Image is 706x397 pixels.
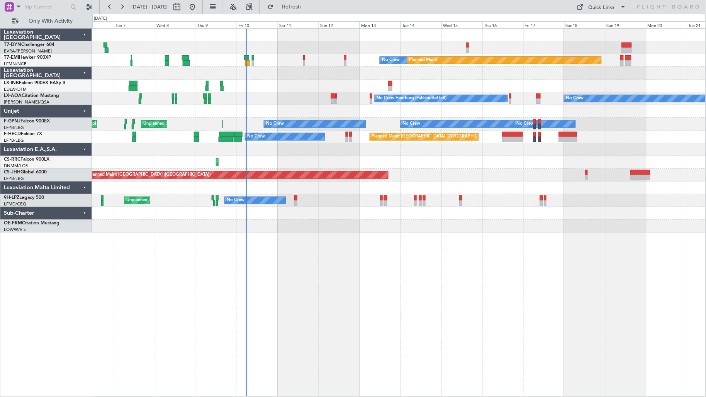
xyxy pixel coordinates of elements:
div: Unplanned Maint Nice ([GEOGRAPHIC_DATA]) [126,195,218,206]
a: F-GPNJFalcon 900EX [4,119,50,124]
div: No Crew [402,118,420,130]
a: LX-INBFalcon 900EX EASy II [4,81,65,85]
a: CS-RRCFalcon 900LX [4,157,49,162]
a: OE-FRMCitation Mustang [4,221,59,226]
div: Quick Links [589,4,615,12]
a: 9H-LPZLegacy 500 [4,195,44,200]
div: Tue 7 [114,21,155,28]
div: Unplanned Maint [GEOGRAPHIC_DATA] ([GEOGRAPHIC_DATA]) [143,118,270,130]
span: 9H-LPZ [4,195,19,200]
span: T7-DYN [4,42,21,47]
span: F-HECD [4,132,21,136]
a: LFPB/LBG [4,137,24,143]
a: LX-AOACitation Mustang [4,93,59,98]
span: LX-INB [4,81,19,85]
div: Sun 19 [605,21,646,28]
span: Refresh [275,4,308,10]
a: LFPB/LBG [4,176,24,182]
span: OE-FRM [4,221,22,226]
div: Tue 14 [401,21,441,28]
a: T7-DYNChallenger 604 [4,42,54,47]
div: Wed 8 [155,21,196,28]
div: Planned Maint [409,54,438,66]
a: T7-EMIHawker 900XP [4,55,51,60]
span: Only With Activity [20,19,81,24]
div: Mon 20 [646,21,687,28]
div: Thu 16 [482,21,523,28]
div: No Crew [227,195,244,206]
a: LOWW/VIE [4,227,26,232]
span: CS-RRC [4,157,20,162]
a: EDLW/DTM [4,87,27,92]
div: Mon 13 [360,21,401,28]
span: LX-AOA [4,93,22,98]
div: [DATE] [94,15,107,22]
div: Planned Maint Lagos ([PERSON_NAME]) [218,156,298,168]
a: LFPB/LBG [4,125,24,131]
button: Refresh [264,1,310,13]
a: LFMD/CEQ [4,201,26,207]
div: Mon 6 [73,21,114,28]
div: No Crew Hamburg (Fuhlsbuttel Intl) [377,93,447,104]
div: Sat 11 [278,21,319,28]
div: Planned Maint [GEOGRAPHIC_DATA] ([GEOGRAPHIC_DATA]) [372,131,494,143]
div: Thu 9 [196,21,237,28]
a: LFMN/NCE [4,61,27,67]
a: DNMM/LOS [4,163,28,169]
a: [PERSON_NAME]/QSA [4,99,49,105]
div: Wed 15 [441,21,482,28]
a: F-HECDFalcon 7X [4,132,42,136]
div: Fri 10 [237,21,278,28]
span: [DATE] - [DATE] [131,3,168,10]
div: Planned Maint [GEOGRAPHIC_DATA] ([GEOGRAPHIC_DATA]) [89,169,210,181]
span: F-GPNJ [4,119,20,124]
div: No Crew [566,93,584,104]
div: Sun 12 [319,21,360,28]
div: No Crew [266,118,284,130]
div: Sat 18 [564,21,605,28]
button: Quick Links [573,1,630,13]
span: T7-EMI [4,55,19,60]
input: Trip Number [24,1,68,13]
a: CS-JHHGlobal 6000 [4,170,47,175]
a: EVRA/[PERSON_NAME] [4,48,52,54]
span: CS-JHH [4,170,20,175]
div: No Crew [382,54,400,66]
div: No Crew [517,118,535,130]
div: No Crew [247,131,265,143]
div: Fri 17 [523,21,564,28]
button: Only With Activity [8,15,84,27]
